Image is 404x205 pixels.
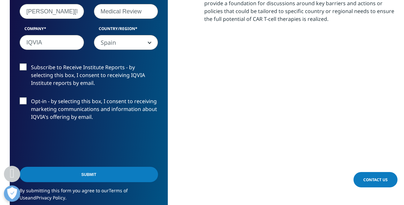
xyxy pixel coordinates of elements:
[20,26,84,35] label: Company
[94,35,158,50] span: Spain
[36,195,65,201] a: Privacy Policy
[20,167,158,182] input: Submit
[94,26,158,35] label: Country/Region
[20,131,119,157] iframe: reCAPTCHA
[20,63,158,90] label: Subscribe to Receive Institute Reports - by selecting this box, I consent to receiving IQVIA Inst...
[4,185,20,202] button: Open Preferences
[353,172,397,187] a: Contact Us
[20,97,158,124] label: Opt-in - by selecting this box, I consent to receiving marketing communications and information a...
[363,177,388,182] span: Contact Us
